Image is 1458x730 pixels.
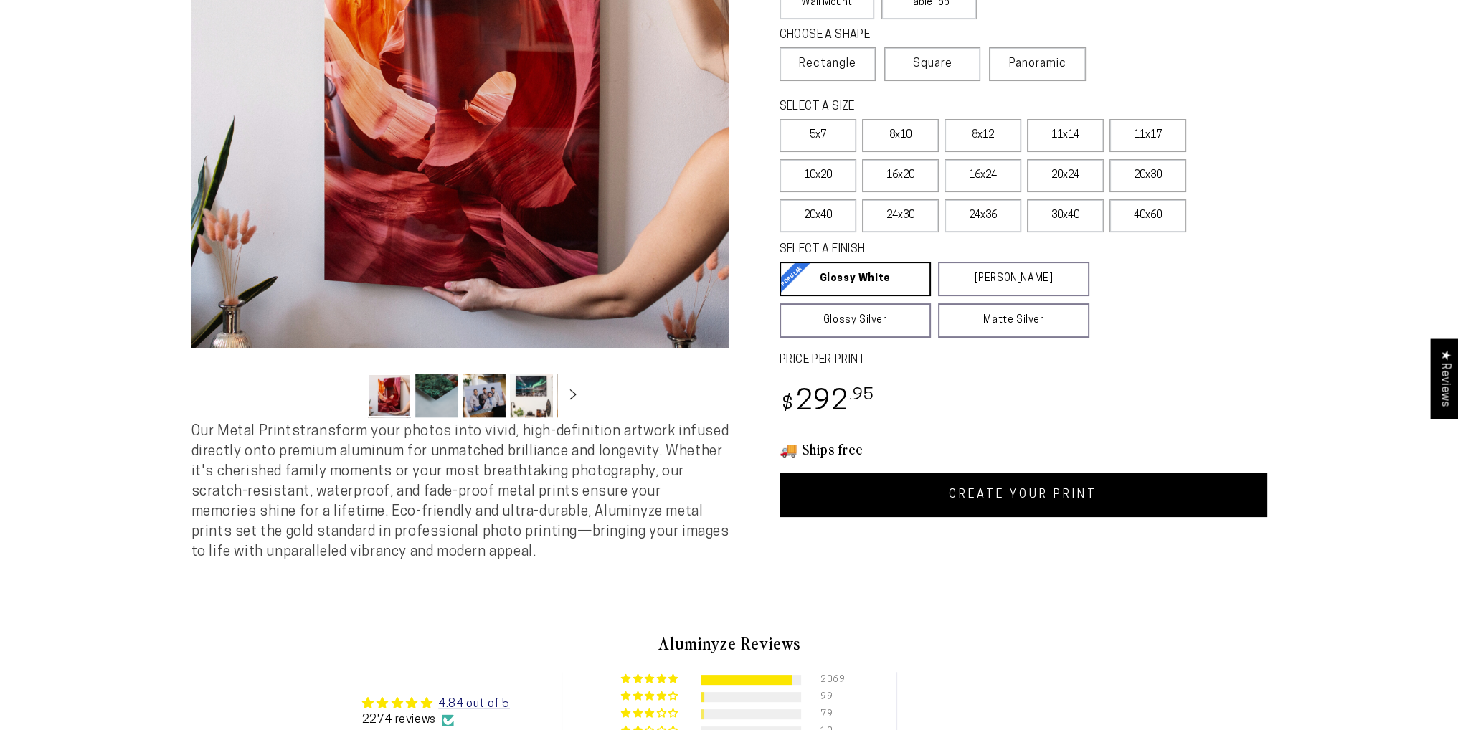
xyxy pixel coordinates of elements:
h3: 🚚 Ships free [780,440,1267,458]
label: 24x36 [945,199,1021,232]
div: 91% (2069) reviews with 5 star rating [621,674,681,685]
div: Average rating is 4.84 stars [361,695,509,712]
button: Load image 3 in gallery view [463,374,506,417]
div: 3% (79) reviews with 3 star rating [621,708,681,719]
label: 20x24 [1027,159,1104,192]
label: 8x12 [945,119,1021,152]
div: 99 [820,692,838,702]
legend: SELECT A FINISH [780,242,1055,258]
div: Click to open Judge.me floating reviews tab [1431,338,1458,418]
span: Our Metal Prints transform your photos into vivid, high-definition artwork infused directly onto ... [191,425,729,559]
div: 79 [820,709,838,719]
span: Square [913,55,952,72]
a: Glossy Silver [780,303,931,338]
div: 2069 [820,675,838,685]
a: 4.84 out of 5 [438,698,510,710]
span: $ [782,395,794,414]
div: 4% (99) reviews with 4 star rating [621,691,681,702]
img: Verified Checkmark [442,714,454,726]
button: Load image 1 in gallery view [368,374,411,417]
label: 20x40 [780,199,856,232]
label: 30x40 [1027,199,1104,232]
h2: Aluminyze Reviews [311,631,1148,655]
label: 20x30 [1109,159,1186,192]
span: Rectangle [799,55,856,72]
span: Panoramic [1009,58,1066,70]
label: 5x7 [780,119,856,152]
label: PRICE PER PRINT [780,352,1267,369]
div: 2274 reviews [361,712,509,728]
legend: CHOOSE A SHAPE [780,27,966,44]
label: 10x20 [780,159,856,192]
sup: .95 [849,387,875,404]
button: Slide right [557,379,589,411]
a: Matte Silver [938,303,1089,338]
button: Slide left [332,379,364,411]
label: 24x30 [862,199,939,232]
label: 8x10 [862,119,939,152]
label: 16x20 [862,159,939,192]
a: Glossy White [780,262,931,296]
label: 16x24 [945,159,1021,192]
bdi: 292 [780,389,875,417]
label: 11x17 [1109,119,1186,152]
a: CREATE YOUR PRINT [780,473,1267,517]
label: 11x14 [1027,119,1104,152]
button: Load image 4 in gallery view [510,374,553,417]
legend: SELECT A SIZE [780,99,1066,115]
a: [PERSON_NAME] [938,262,1089,296]
label: 40x60 [1109,199,1186,232]
button: Load image 2 in gallery view [415,374,458,417]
